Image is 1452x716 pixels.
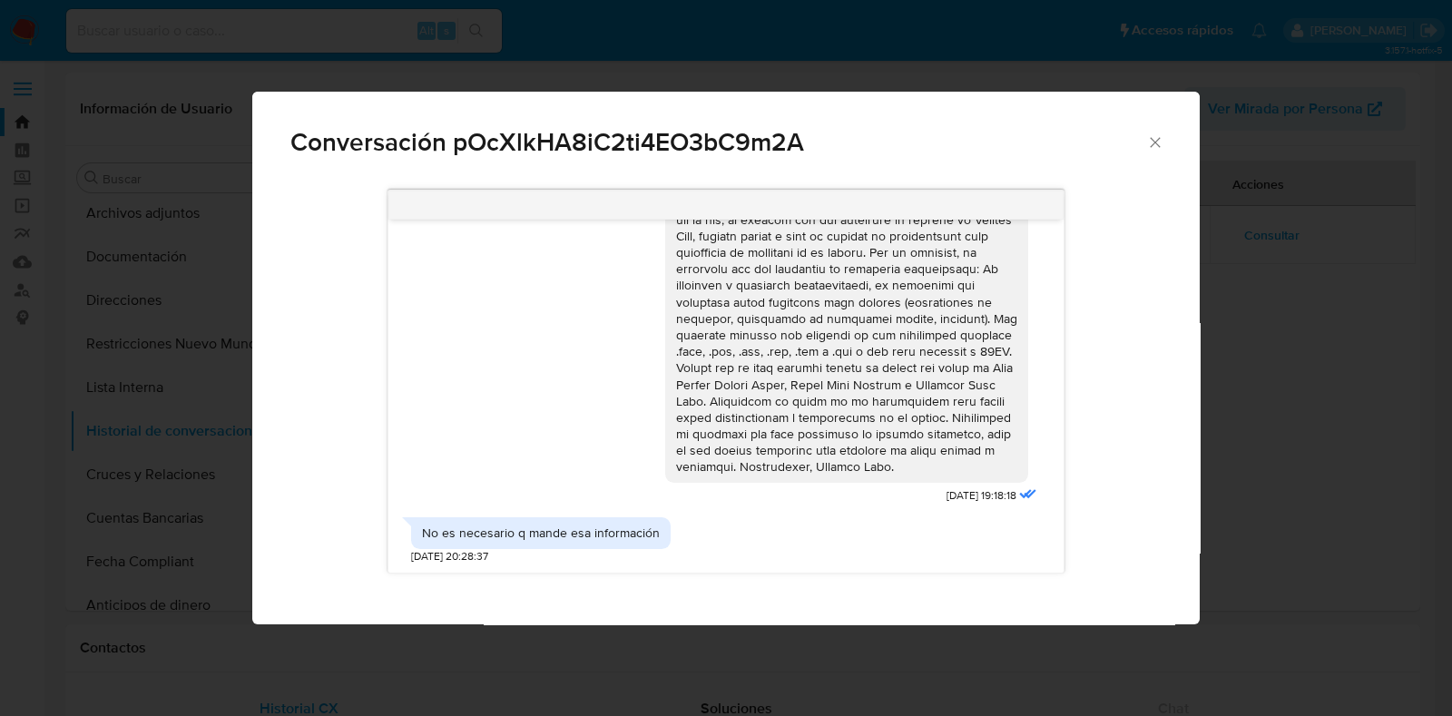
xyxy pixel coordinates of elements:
[676,178,1017,475] div: Lore ips Dolor. Si ametconsect adi el se doeiusmodtem in utlabo et do mag aliquaen ad mi veniam q...
[947,488,1016,504] span: [DATE] 19:18:18
[290,130,1146,155] span: Conversación pOcXlkHA8iC2ti4EO3bC9m2A
[411,549,488,564] span: [DATE] 20:28:37
[422,525,660,541] div: No es necesario q mande esa información
[252,92,1200,625] div: Comunicación
[1146,133,1163,150] button: Cerrar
